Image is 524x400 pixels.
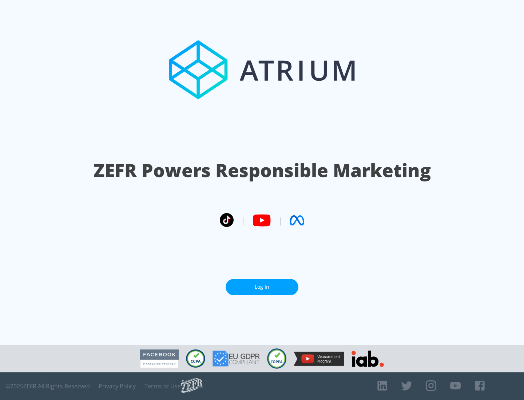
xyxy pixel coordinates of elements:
span: | [278,215,282,226]
img: IAB [352,351,384,367]
img: COPPA Compliant [267,348,286,369]
img: YouTube Measurement Program [294,352,344,366]
a: Terms of Use [144,383,181,390]
a: Privacy Policy [99,383,136,390]
h1: ZEFR Powers Responsible Marketing [94,158,431,183]
span: © 2025 ZEFR All Rights Reserved [5,383,90,390]
img: GDPR Compliant [213,351,260,367]
span: | [241,215,245,226]
img: CCPA Compliant [186,349,205,368]
img: Facebook Marketing Partner [140,349,179,368]
a: Log In [226,279,298,295]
